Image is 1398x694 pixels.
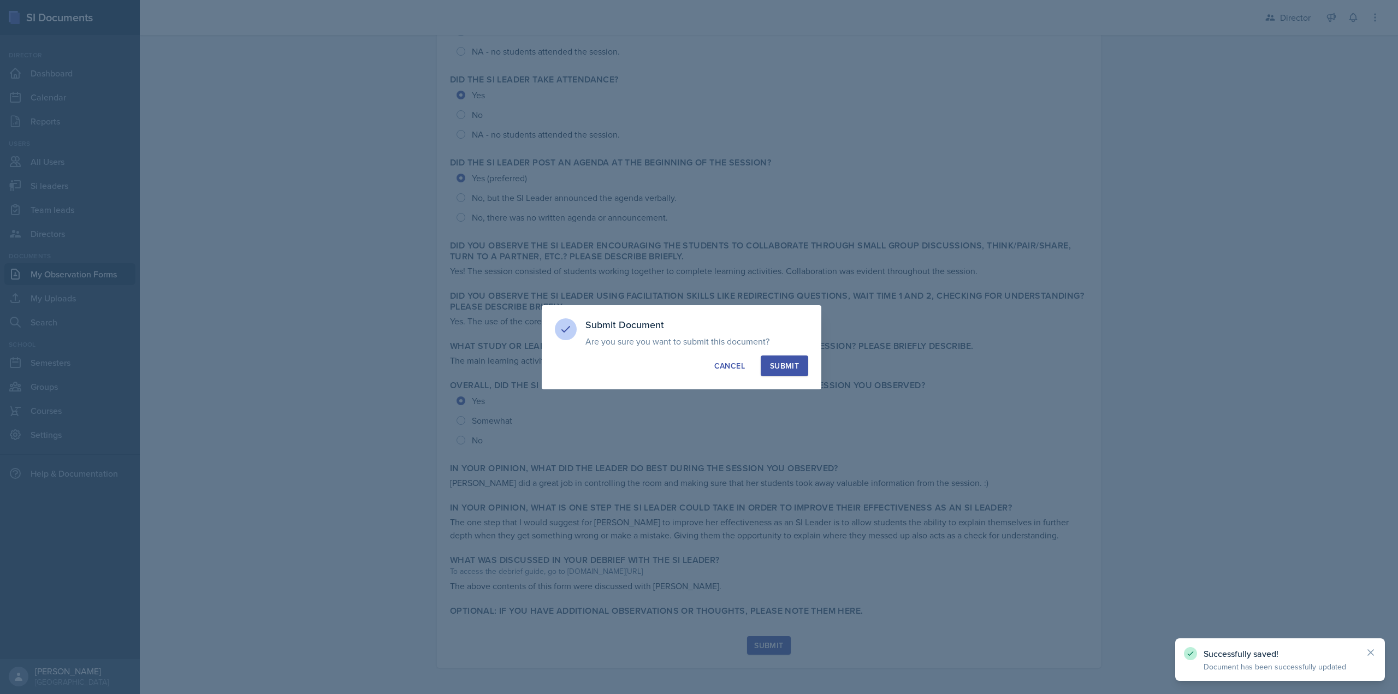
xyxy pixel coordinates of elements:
button: Cancel [705,355,754,376]
div: Cancel [714,360,745,371]
div: Submit [770,360,799,371]
p: Successfully saved! [1204,648,1356,659]
button: Submit [761,355,808,376]
p: Document has been successfully updated [1204,661,1356,672]
h3: Submit Document [585,318,808,331]
p: Are you sure you want to submit this document? [585,336,808,347]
